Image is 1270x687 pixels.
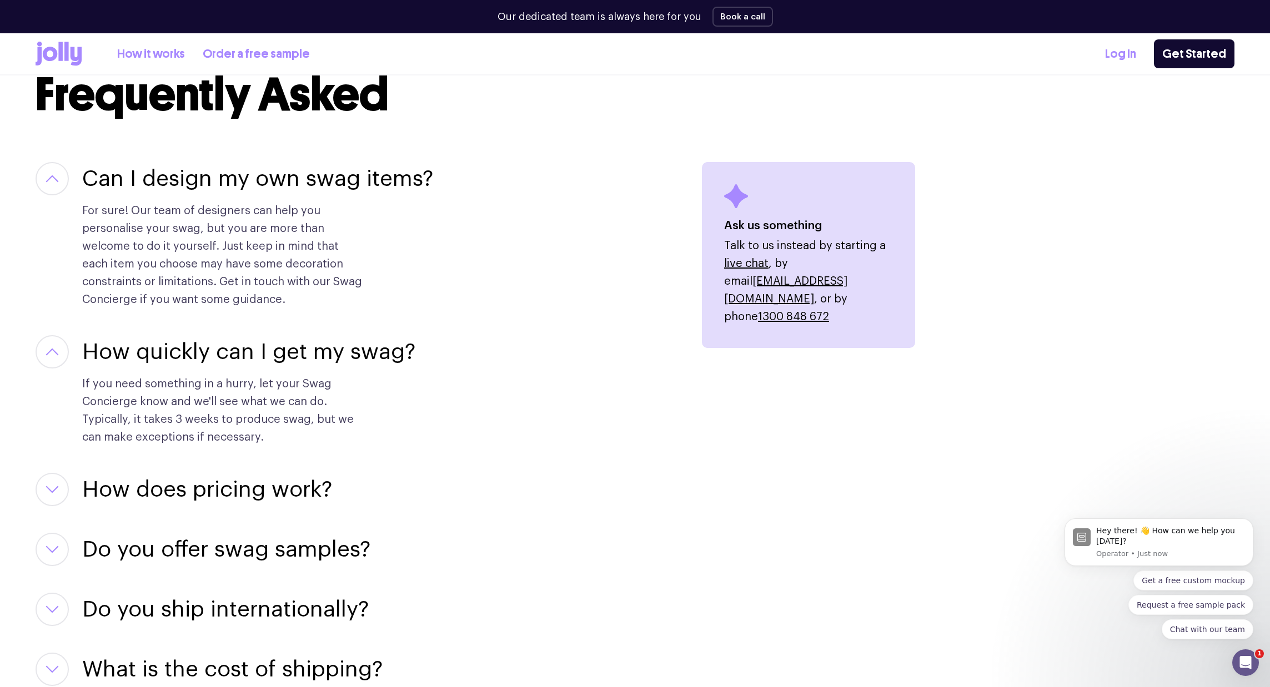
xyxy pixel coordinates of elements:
button: Do you offer swag samples? [82,533,370,566]
a: How it works [117,45,185,63]
p: If you need something in a hurry, let your Swag Concierge know and we'll see what we can do. Typi... [82,375,367,446]
h2: Frequently Asked [36,71,1234,118]
a: Order a free sample [203,45,310,63]
p: Talk to us instead by starting a , by email , or by phone [724,237,893,326]
button: Do you ship internationally? [82,593,369,626]
button: How does pricing work? [82,473,332,506]
button: Can I design my own swag items? [82,162,433,195]
button: live chat [724,255,769,272]
button: Book a call [712,7,773,27]
iframe: Intercom live chat [1232,649,1259,676]
span: 1 [1255,649,1264,658]
a: Log In [1105,45,1136,63]
button: How quickly can I get my swag? [82,335,415,368]
h4: Ask us something [724,217,893,235]
button: What is the cost of shipping? [82,653,383,686]
iframe: Intercom notifications message [1048,433,1270,657]
a: [EMAIL_ADDRESS][DOMAIN_NAME] [724,276,847,305]
a: Get Started [1154,39,1234,68]
a: 1300 848 672 [758,311,829,322]
p: Our dedicated team is always here for you [498,9,701,24]
p: For sure! Our team of designers can help you personalise your swag, but you are more than welcome... [82,202,367,309]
